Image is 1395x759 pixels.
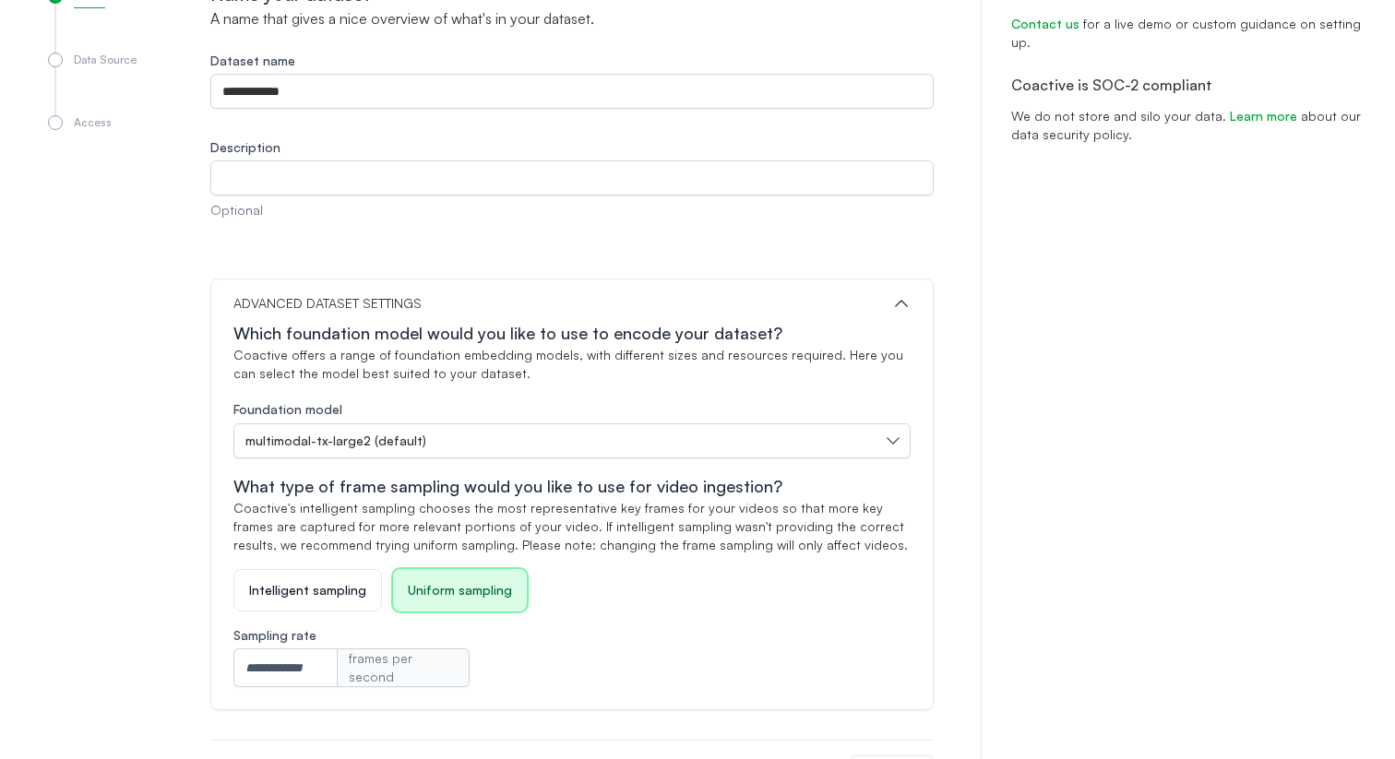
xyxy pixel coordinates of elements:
[74,115,112,134] p: Access
[245,432,426,450] span: multimodal-tx-large2 (default)
[1011,96,1365,166] p: We do not store and silo your data. about our data security policy.
[408,581,512,599] p: Uniform sampling
[210,52,934,70] label: Dataset name
[233,346,911,383] p: Coactive offers a range of foundation embedding models, with different sizes and resources requir...
[210,201,934,219] div: Optional
[233,499,911,554] p: Coactive's intelligent sampling chooses the most representative key frames for your videos so tha...
[1011,74,1365,96] h2: Coactive is SOC-2 compliant
[210,7,934,30] p: A name that gives a nice overview of what's in your dataset.
[1011,4,1365,74] p: for a live demo or custom guidance on setting up.
[233,294,422,313] p: ADVANCED DATASET SETTINGS
[249,581,366,599] p: Intelligent sampling
[233,294,911,313] button: ADVANCED DATASET SETTINGS
[1230,108,1297,124] a: Learn more
[233,320,911,346] p: Which foundation model would you like to use to encode your dataset?
[74,53,137,71] p: Data Source
[233,473,911,499] p: What type of frame sampling would you like to use for video ingestion?
[233,626,911,645] label: Sampling rate
[1011,16,1079,31] a: Contact us
[233,423,911,458] button: multimodal-tx-large2 (default)
[210,138,934,157] label: Description
[233,401,342,417] label: Foundation model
